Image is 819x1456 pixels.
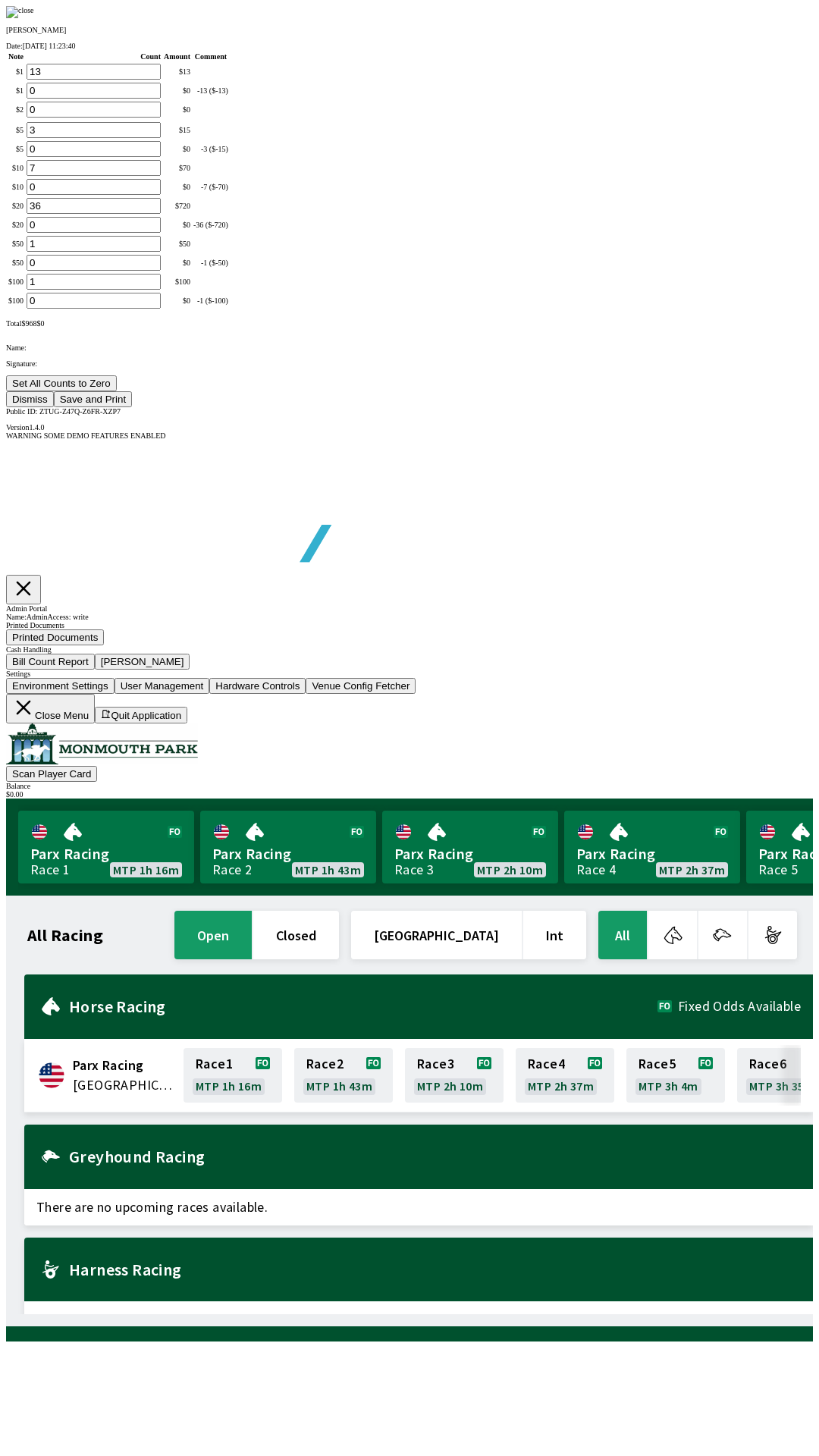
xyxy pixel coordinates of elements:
td: $ 100 [8,273,24,290]
td: $ 1 [8,63,24,80]
button: Printed Documents [6,629,104,645]
span: MTP 1h 43m [295,864,361,876]
div: $ 0 [164,297,190,305]
div: $ 13 [164,67,190,76]
div: Cash Handling [6,645,813,654]
span: MTP 1h 16m [113,864,179,876]
a: Parx RacingRace 2MTP 1h 43m [200,811,376,883]
span: $ 0 [36,319,44,328]
div: Race 4 [576,864,616,876]
button: Int [523,911,586,959]
button: Quit Application [95,707,187,723]
button: Scan Player Card [6,766,97,782]
p: Name: [6,344,813,352]
div: $ 0 [164,221,190,229]
a: Race3MTP 2h 10m [405,1048,504,1103]
button: [PERSON_NAME] [95,654,190,670]
span: Race 4 [528,1058,565,1070]
span: Parx Racing [212,844,364,864]
img: global tote logo [41,440,476,600]
a: Parx RacingRace 4MTP 2h 37m [564,811,740,883]
span: MTP 1h 43m [306,1080,372,1092]
p: Signature: [6,359,813,368]
h1: All Racing [27,929,103,941]
th: Comment [193,52,229,61]
div: Version 1.4.0 [6,423,813,431]
th: Amount [163,52,191,61]
button: Set All Counts to Zero [6,375,117,391]
td: $ 1 [8,82,24,99]
button: User Management [115,678,210,694]
a: Race5MTP 3h 4m [626,1048,725,1103]
div: -7 ($-70) [193,183,228,191]
button: Hardware Controls [209,678,306,694]
a: Race4MTP 2h 37m [516,1048,614,1103]
span: MTP 3h 35m [749,1080,815,1092]
a: Parx RacingRace 1MTP 1h 16m [18,811,194,883]
button: Dismiss [6,391,54,407]
td: $ 50 [8,254,24,271]
div: $ 0 [164,86,190,95]
span: Race 5 [639,1058,676,1070]
span: Parx Racing [30,844,182,864]
td: $ 10 [8,159,24,177]
button: closed [253,911,339,959]
div: $ 50 [164,240,190,248]
td: $ 50 [8,235,24,253]
span: Race 3 [417,1058,454,1070]
img: close [6,6,34,18]
span: MTP 2h 10m [417,1080,483,1092]
div: $ 0 [164,105,190,114]
span: MTP 1h 16m [196,1080,262,1092]
button: Bill Count Report [6,654,95,670]
div: $ 0 [164,259,190,267]
div: Name: Admin Access: write [6,613,813,621]
span: Race 1 [196,1058,233,1070]
div: $ 0.00 [6,790,813,799]
span: Fixed Odds Available [678,1000,801,1012]
div: Race 1 [30,864,70,876]
span: Race 2 [306,1058,344,1070]
h2: Horse Racing [69,1000,657,1012]
div: -1 ($-50) [193,259,228,267]
div: $ 720 [164,202,190,210]
div: Race 2 [212,864,252,876]
button: open [174,911,252,959]
div: Printed Documents [6,621,813,629]
div: $ 0 [164,183,190,191]
button: Save and Print [54,391,132,407]
div: -36 ($-720) [193,221,228,229]
span: MTP 2h 37m [659,864,725,876]
button: All [598,911,647,959]
button: Close Menu [6,694,95,723]
button: Environment Settings [6,678,115,694]
h2: Harness Racing [69,1263,801,1276]
span: There are no upcoming races available. [24,1189,813,1225]
td: $ 5 [8,140,24,158]
h2: Greyhound Racing [69,1150,801,1163]
th: Note [8,52,24,61]
div: Admin Portal [6,604,813,613]
td: $ 100 [8,292,24,309]
span: MTP 2h 10m [477,864,543,876]
img: venue logo [6,723,198,764]
span: Parx Racing [73,1056,174,1075]
td: $ 20 [8,197,24,215]
span: Race 6 [749,1058,786,1070]
div: Public ID: [6,407,813,416]
div: WARNING SOME DEMO FEATURES ENABLED [6,431,813,440]
div: $ 0 [164,145,190,153]
span: ZTUG-Z47Q-Z6FR-XZP7 [39,407,121,416]
p: [PERSON_NAME] [6,26,813,34]
div: Date: [6,42,813,50]
span: Parx Racing [394,844,546,864]
div: -3 ($-15) [193,145,228,153]
div: -1 ($-100) [193,297,228,305]
div: Total [6,319,813,328]
div: $ 15 [164,126,190,134]
th: Count [26,52,162,61]
span: Parx Racing [576,844,728,864]
span: There are no upcoming races available. [24,1301,813,1338]
td: $ 10 [8,178,24,196]
a: Parx RacingRace 3MTP 2h 10m [382,811,558,883]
